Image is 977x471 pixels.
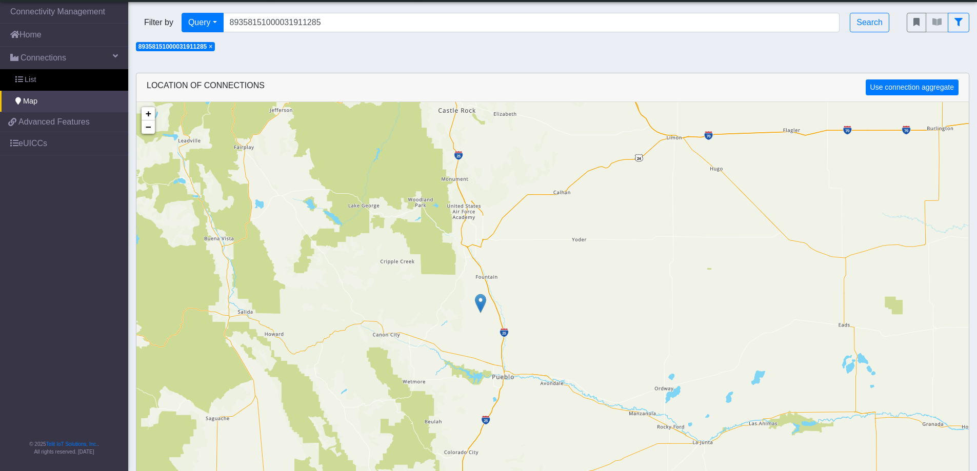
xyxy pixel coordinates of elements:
[21,52,66,64] span: Connections
[25,74,36,86] span: List
[23,96,37,107] span: Map
[209,44,212,50] button: Close
[223,13,840,32] input: Search...
[209,43,212,50] span: ×
[136,16,182,29] span: Filter by
[907,13,969,32] div: fitlers menu
[138,43,207,50] span: 89358151000031911285
[142,120,155,134] a: Zoom out
[182,13,224,32] button: Query
[142,107,155,120] a: Zoom in
[46,441,97,447] a: Telit IoT Solutions, Inc.
[850,13,889,32] button: Search
[866,79,959,95] button: Use connection aggregate
[136,73,969,102] div: LOCATION OF CONNECTIONS
[18,116,90,128] span: Advanced Features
